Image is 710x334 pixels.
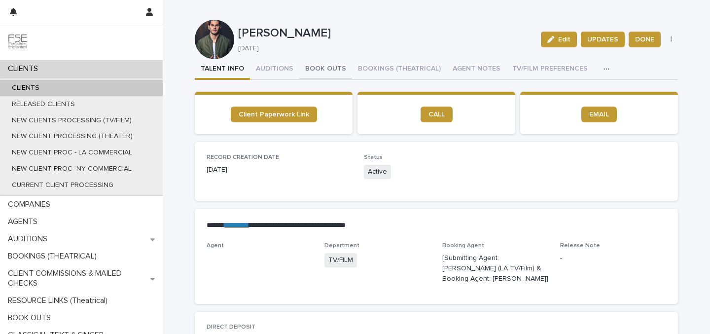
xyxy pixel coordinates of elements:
span: Edit [558,36,570,43]
button: AUDITIONS [250,59,299,80]
p: NEW CLIENT PROC -NY COMMERCIAL [4,165,140,173]
button: TV/FILM PREFERENCES [506,59,594,80]
p: [PERSON_NAME] [238,26,533,40]
p: BOOKINGS (THEATRICAL) [4,252,105,261]
span: Active [364,165,391,179]
p: [DATE] [238,44,529,53]
p: NEW CLIENT PROC - LA COMMERCIAL [4,148,140,157]
p: [DATE] [207,165,352,175]
span: Department [324,243,359,249]
p: [Submitting Agent: [PERSON_NAME] (LA TV/Film) & Booking Agent: [PERSON_NAME]] [442,253,548,284]
p: NEW CLIENTS PROCESSING (TV/FILM) [4,116,140,125]
span: Release Note [560,243,600,249]
span: Client Paperwork Link [239,111,309,118]
span: DONE [635,35,654,44]
p: BOOK OUTS [4,313,59,323]
p: CURRENT CLIENT PROCESSING [4,181,121,189]
p: CLIENTS [4,84,47,92]
span: TV/FILM [324,253,357,267]
p: - [560,253,666,263]
span: UPDATES [587,35,618,44]
span: CALL [428,111,445,118]
span: Status [364,154,383,160]
button: TALENT INFO [195,59,250,80]
button: Edit [541,32,577,47]
button: BOOK OUTS [299,59,352,80]
button: BOOKINGS (THEATRICAL) [352,59,447,80]
p: COMPANIES [4,200,58,209]
span: Booking Agent [442,243,484,249]
p: CLIENT COMMISSIONS & MAILED CHECKS [4,269,150,288]
button: UPDATES [581,32,625,47]
span: Agent [207,243,224,249]
a: Client Paperwork Link [231,107,317,122]
a: CALL [421,107,453,122]
button: AGENT NOTES [447,59,506,80]
a: EMAIL [581,107,617,122]
img: 9JgRvJ3ETPGCJDhvPVA5 [8,32,28,52]
p: AUDITIONS [4,234,55,244]
p: AGENTS [4,217,45,226]
span: EMAIL [589,111,609,118]
p: RESOURCE LINKS (Theatrical) [4,296,115,305]
p: CLIENTS [4,64,46,74]
span: RECORD CREATION DATE [207,154,279,160]
button: DONE [629,32,661,47]
p: RELEASED CLIENTS [4,100,83,109]
p: NEW CLIENT PROCESSING (THEATER) [4,132,141,141]
span: DIRECT DEPOSIT [207,324,255,330]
